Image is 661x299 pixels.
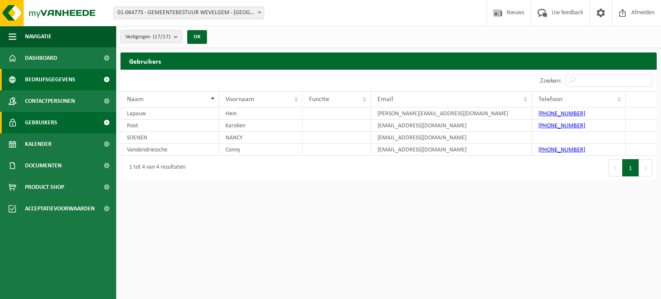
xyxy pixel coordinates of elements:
[114,6,264,19] span: 01-064775 - GEMEENTEBESTUUR WEVELGEM - WEVELGEM
[309,96,329,103] span: Functie
[538,111,585,117] a: [PHONE_NUMBER]
[538,147,585,153] a: [PHONE_NUMBER]
[127,96,144,103] span: Naam
[538,123,585,129] a: [PHONE_NUMBER]
[120,30,182,43] button: Vestigingen(17/17)
[377,96,393,103] span: Email
[114,7,264,19] span: 01-064775 - GEMEENTEBESTUUR WEVELGEM - WEVELGEM
[225,96,254,103] span: Voornaam
[538,96,562,103] span: Telefoon
[622,159,639,176] button: 1
[608,159,622,176] button: Previous
[120,144,219,156] td: Vandendriessche
[25,112,57,133] span: Gebruikers
[219,120,303,132] td: Karolien
[25,47,57,69] span: Dashboard
[120,132,219,144] td: SOENEN
[371,144,532,156] td: [EMAIL_ADDRESS][DOMAIN_NAME]
[153,34,170,40] count: (17/17)
[219,144,303,156] td: Conny
[25,176,64,198] span: Product Shop
[371,132,532,144] td: [EMAIL_ADDRESS][DOMAIN_NAME]
[219,108,303,120] td: Hein
[540,77,562,84] label: Zoeken:
[25,155,62,176] span: Documenten
[25,90,75,112] span: Contactpersonen
[25,198,95,219] span: Acceptatievoorwaarden
[25,133,52,155] span: Kalender
[125,160,185,176] div: 1 tot 4 van 4 resultaten
[120,52,657,69] h2: Gebruikers
[219,132,303,144] td: NANCY
[120,108,219,120] td: Lapauw
[25,26,52,47] span: Navigatie
[120,120,219,132] td: Poot
[639,159,652,176] button: Next
[125,31,170,43] span: Vestigingen
[371,108,532,120] td: [PERSON_NAME][EMAIL_ADDRESS][DOMAIN_NAME]
[187,30,207,44] button: OK
[371,120,532,132] td: [EMAIL_ADDRESS][DOMAIN_NAME]
[25,69,75,90] span: Bedrijfsgegevens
